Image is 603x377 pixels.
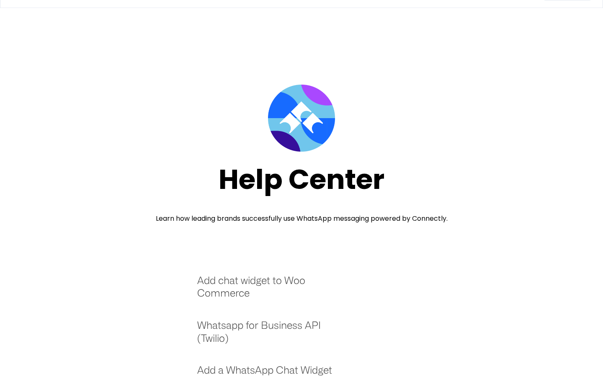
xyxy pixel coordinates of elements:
a: Whatsapp for Business API (Twilio) [197,319,343,353]
div: Learn how leading brands successfully use WhatsApp messaging powered by Connectly. [156,214,448,224]
ul: Language list [17,362,50,374]
a: Add chat widget to Woo Commerce [197,274,343,308]
div: Help Center [219,164,384,195]
aside: Language selected: English [8,362,50,374]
